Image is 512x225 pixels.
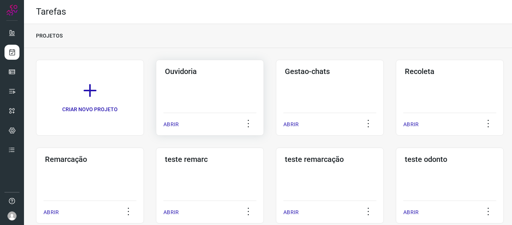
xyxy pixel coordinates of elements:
h2: Tarefas [36,6,66,17]
p: ABRIR [283,208,299,216]
p: CRIAR NOVO PROJETO [62,106,118,113]
h3: teste remarc [165,155,255,164]
p: ABRIR [403,121,419,128]
img: Logo [6,5,18,16]
img: avatar-user-boy.jpg [7,211,16,220]
h3: Remarcação [45,155,135,164]
h3: Ouvidoria [165,67,255,76]
p: ABRIR [163,121,179,128]
p: ABRIR [163,208,179,216]
h3: teste odonto [405,155,495,164]
h3: Gestao-chats [285,67,375,76]
p: ABRIR [403,208,419,216]
p: ABRIR [283,121,299,128]
h3: Recoleta [405,67,495,76]
p: ABRIR [43,208,59,216]
h3: teste remarcação [285,155,375,164]
p: PROJETOS [36,32,63,40]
